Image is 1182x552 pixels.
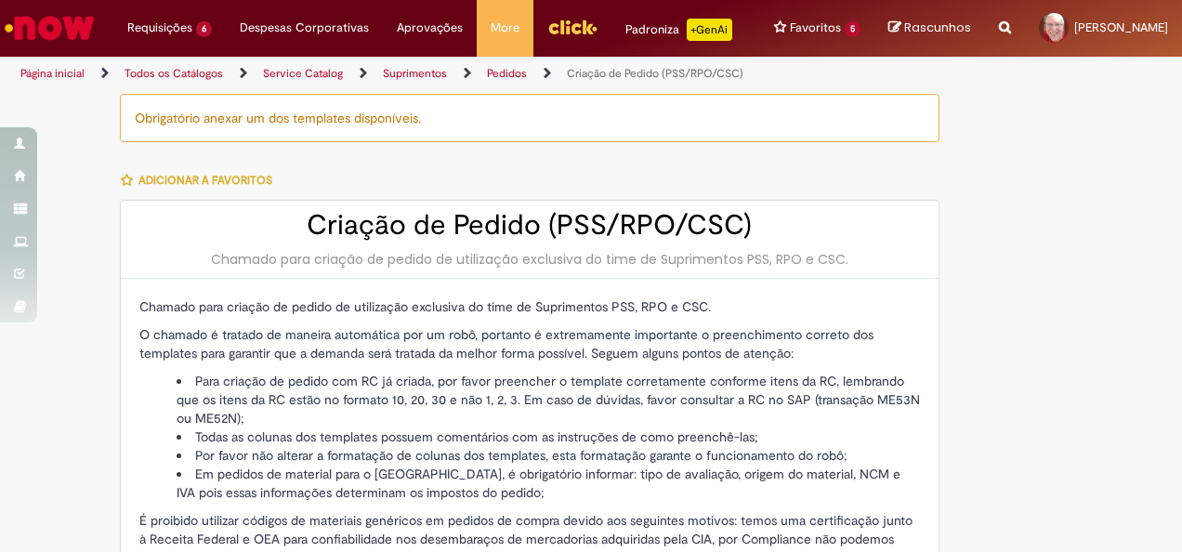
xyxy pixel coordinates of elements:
a: Criação de Pedido (PSS/RPO/CSC) [567,66,743,81]
span: Despesas Corporativas [240,19,369,37]
span: Requisições [127,19,192,37]
a: Suprimentos [383,66,447,81]
a: Todos os Catálogos [125,66,223,81]
li: Em pedidos de material para o [GEOGRAPHIC_DATA], é obrigatório informar: tipo de avaliação, orige... [177,465,920,502]
li: Para criação de pedido com RC já criada, por favor preencher o template corretamente conforme ite... [177,372,920,427]
img: click_logo_yellow_360x200.png [547,13,598,41]
p: Chamado para criação de pedido de utilização exclusiva do time de Suprimentos PSS, RPO e CSC. [139,297,920,316]
p: +GenAi [687,19,732,41]
li: Todas as colunas dos templates possuem comentários com as instruções de como preenchê-las; [177,427,920,446]
div: Chamado para criação de pedido de utilização exclusiva do time de Suprimentos PSS, RPO e CSC. [139,250,920,269]
span: Adicionar a Favoritos [138,173,272,188]
li: Por favor não alterar a formatação de colunas dos templates, esta formatação garante o funcioname... [177,446,920,465]
a: Rascunhos [888,20,971,37]
h2: Criação de Pedido (PSS/RPO/CSC) [139,210,920,241]
span: Aprovações [397,19,463,37]
div: Padroniza [625,19,732,41]
span: More [491,19,519,37]
button: Adicionar a Favoritos [120,161,282,200]
span: [PERSON_NAME] [1074,20,1168,35]
a: Service Catalog [263,66,343,81]
span: 6 [196,21,212,37]
img: ServiceNow [2,9,98,46]
p: O chamado é tratado de maneira automática por um robô, portanto é extremamente importante o preen... [139,325,920,362]
span: 5 [845,21,860,37]
a: Página inicial [20,66,85,81]
div: Obrigatório anexar um dos templates disponíveis. [120,94,939,142]
ul: Trilhas de página [14,57,774,91]
span: Rascunhos [904,19,971,36]
a: Pedidos [487,66,527,81]
span: Favoritos [790,19,841,37]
